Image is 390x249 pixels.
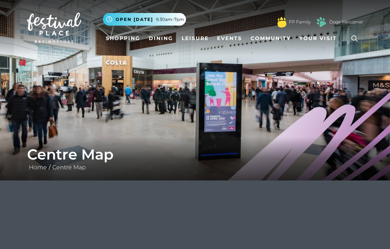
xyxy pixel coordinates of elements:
[22,146,368,172] div: /
[146,32,176,45] a: Dining
[179,32,212,45] a: Leisure
[289,19,311,25] a: FP Family
[27,13,81,43] img: Festival Place Logo
[103,32,143,45] a: Shopping
[51,164,88,171] a: Centre Map
[156,16,184,23] span: 9.30am-7pm
[296,32,343,45] a: Your Visit
[116,16,153,23] span: Open [DATE]
[27,146,363,163] h1: Centre Map
[103,13,186,26] button: Open [DATE] 9.30am-7pm
[214,32,245,45] a: Events
[329,19,363,25] a: Dogs Welcome!
[248,32,294,45] a: Community
[299,35,337,42] span: Your Visit
[27,164,49,171] a: Home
